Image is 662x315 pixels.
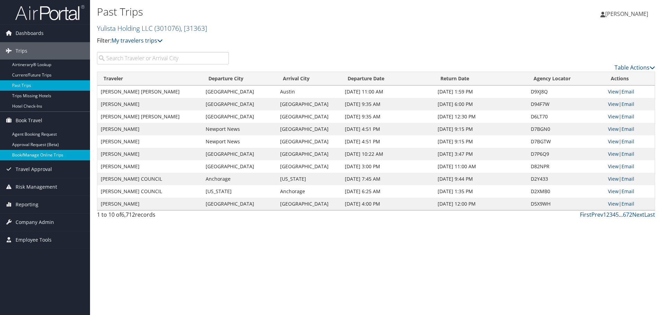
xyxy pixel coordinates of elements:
td: [GEOGRAPHIC_DATA] [202,98,277,110]
span: Company Admin [16,214,54,231]
a: Email [621,138,634,145]
td: D7P6Q9 [527,148,605,160]
td: D9XJ8Q [527,85,605,98]
td: [DATE] 6:25 AM [341,185,435,198]
span: Travel Approval [16,161,52,178]
td: [DATE] 12:00 PM [434,198,527,210]
td: D2Y433 [527,173,605,185]
a: Email [621,188,634,195]
a: Email [621,200,634,207]
th: Return Date: activate to sort column ascending [434,72,527,85]
td: Newport News [202,135,277,148]
td: [DATE] 4:00 PM [341,198,435,210]
a: Email [621,163,634,170]
td: | [605,135,655,148]
th: Arrival City: activate to sort column ascending [277,72,341,85]
td: [DATE] 9:35 AM [341,110,435,123]
td: [PERSON_NAME] [97,198,202,210]
td: [PERSON_NAME] [97,148,202,160]
a: Yulista Holding LLC [97,24,207,33]
a: [PERSON_NAME] [600,3,655,24]
td: [GEOGRAPHIC_DATA] [277,148,341,160]
td: [GEOGRAPHIC_DATA] [202,148,277,160]
td: [DATE] 3:00 PM [341,160,435,173]
p: Filter: [97,36,469,45]
td: [DATE] 6:00 PM [434,98,527,110]
a: Email [621,126,634,132]
td: [PERSON_NAME] [PERSON_NAME] [97,110,202,123]
a: 3 [609,211,612,218]
td: [PERSON_NAME] [PERSON_NAME] [97,85,202,98]
td: [GEOGRAPHIC_DATA] [202,198,277,210]
th: Agency Locator: activate to sort column ascending [527,72,605,85]
td: [PERSON_NAME] [97,123,202,135]
td: | [605,160,655,173]
th: Departure City: activate to sort column ascending [202,72,277,85]
td: | [605,123,655,135]
td: [GEOGRAPHIC_DATA] [202,85,277,98]
td: [DATE] 4:51 PM [341,135,435,148]
div: 1 to 10 of records [97,210,229,222]
td: [DATE] 11:00 AM [341,85,435,98]
a: View [608,163,619,170]
td: [DATE] 11:00 AM [434,160,527,173]
td: [DATE] 9:15 PM [434,123,527,135]
td: [PERSON_NAME] [97,135,202,148]
a: View [608,200,619,207]
a: View [608,88,619,95]
td: Anchorage [277,185,341,198]
td: [US_STATE] [202,185,277,198]
h1: Past Trips [97,4,469,19]
td: D2XMB0 [527,185,605,198]
span: ( 301076 ) [154,24,181,33]
td: [GEOGRAPHIC_DATA] [277,135,341,148]
td: [GEOGRAPHIC_DATA] [277,123,341,135]
td: | [605,85,655,98]
td: [DATE] 1:59 PM [434,85,527,98]
th: Traveler: activate to sort column ascending [97,72,202,85]
span: Risk Management [16,178,57,196]
input: Search Traveler or Arrival City [97,52,229,64]
a: Email [621,113,634,120]
th: Actions [605,72,655,85]
span: , [ 31363 ] [181,24,207,33]
a: View [608,188,619,195]
td: [DATE] 9:35 AM [341,98,435,110]
span: … [619,211,623,218]
a: View [608,175,619,182]
td: | [605,148,655,160]
a: View [608,126,619,132]
td: Newport News [202,123,277,135]
td: D94F7W [527,98,605,110]
td: [PERSON_NAME] [97,160,202,173]
td: [PERSON_NAME] [97,98,202,110]
td: | [605,198,655,210]
a: View [608,138,619,145]
a: Last [644,211,655,218]
td: | [605,185,655,198]
a: View [608,101,619,107]
td: | [605,110,655,123]
a: View [608,113,619,120]
a: Email [621,175,634,182]
td: | [605,98,655,110]
span: [PERSON_NAME] [605,10,648,18]
span: Trips [16,42,27,60]
td: Anchorage [202,173,277,185]
a: View [608,151,619,157]
td: | [605,173,655,185]
a: 672 [623,211,632,218]
img: airportal-logo.png [15,4,84,21]
th: Departure Date: activate to sort column ascending [341,72,435,85]
a: Table Actions [615,64,655,71]
td: [US_STATE] [277,173,341,185]
a: 5 [616,211,619,218]
a: My travelers trips [111,37,163,44]
td: [GEOGRAPHIC_DATA] [277,110,341,123]
td: D82NPR [527,160,605,173]
td: D6LT70 [527,110,605,123]
td: [PERSON_NAME] COUNCIL [97,185,202,198]
a: 1 [603,211,606,218]
span: Dashboards [16,25,44,42]
span: 6,712 [121,211,135,218]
